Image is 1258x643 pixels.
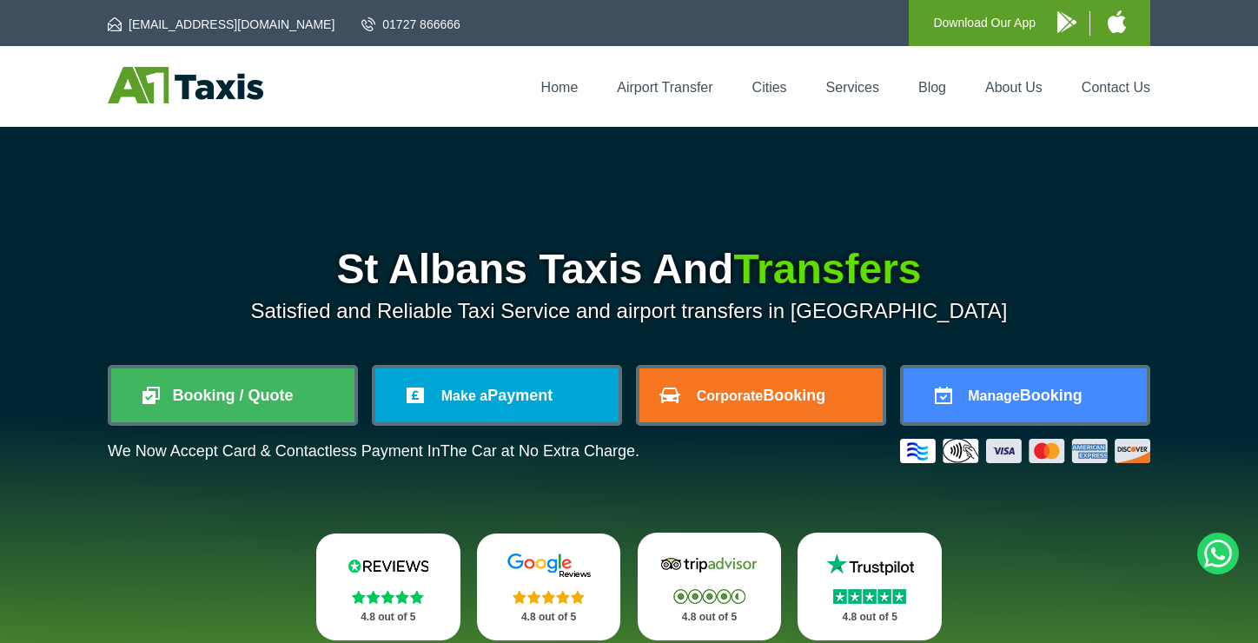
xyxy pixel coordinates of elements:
p: Satisfied and Reliable Taxi Service and airport transfers in [GEOGRAPHIC_DATA] [108,299,1150,323]
img: A1 Taxis iPhone App [1108,10,1126,33]
span: Corporate [697,388,763,403]
h1: St Albans Taxis And [108,249,1150,290]
a: Tripadvisor Stars 4.8 out of 5 [638,533,782,640]
a: Google Stars 4.8 out of 5 [477,534,621,640]
a: Services [826,80,879,95]
img: Stars [673,589,745,604]
a: [EMAIL_ADDRESS][DOMAIN_NAME] [108,16,334,33]
a: ManageBooking [904,368,1147,422]
img: Reviews.io [336,553,440,579]
img: A1 Taxis St Albans LTD [108,67,263,103]
img: Stars [352,590,424,604]
span: Manage [968,388,1020,403]
img: Trustpilot [818,552,922,578]
a: Airport Transfer [617,80,712,95]
a: Cities [752,80,787,95]
p: We Now Accept Card & Contactless Payment In [108,442,639,461]
a: About Us [985,80,1043,95]
a: 01727 866666 [361,16,460,33]
img: Tripadvisor [657,552,761,578]
a: Trustpilot Stars 4.8 out of 5 [798,533,942,640]
span: Make a [441,388,487,403]
p: 4.8 out of 5 [496,607,602,628]
img: Stars [513,590,585,604]
img: A1 Taxis Android App [1057,11,1076,33]
a: Reviews.io Stars 4.8 out of 5 [316,534,460,640]
p: 4.8 out of 5 [657,607,763,628]
img: Google [497,553,601,579]
p: Download Our App [933,12,1036,34]
a: Make aPayment [375,368,619,422]
a: CorporateBooking [639,368,883,422]
a: Booking / Quote [111,368,354,422]
a: Blog [918,80,946,95]
a: Home [541,80,579,95]
p: 4.8 out of 5 [335,607,441,628]
span: The Car at No Extra Charge. [440,442,639,460]
img: Credit And Debit Cards [900,439,1150,463]
p: 4.8 out of 5 [817,607,923,628]
span: Transfers [733,246,921,292]
img: Stars [833,589,906,604]
a: Contact Us [1082,80,1150,95]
